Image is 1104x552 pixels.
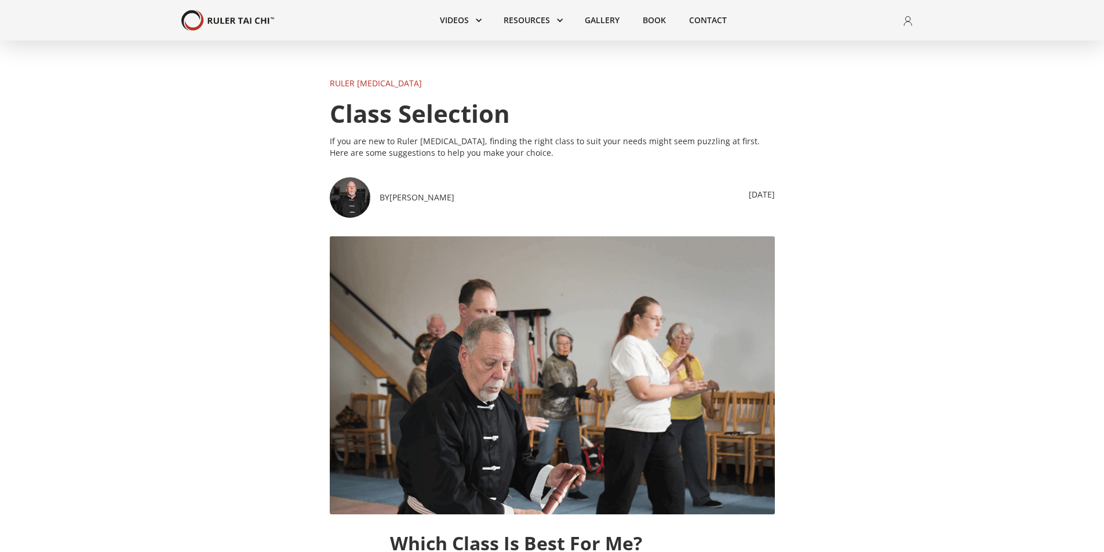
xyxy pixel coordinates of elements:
p: By [380,192,389,203]
a: Gallery [573,8,631,33]
div: Videos [428,8,492,33]
h1: Class Selection [330,101,775,126]
img: Your Brand Name [181,10,274,31]
div: Resources [492,8,573,33]
a: Book [631,8,677,33]
p: Ruler [MEDICAL_DATA] [330,78,775,89]
p: If you are new to Ruler [MEDICAL_DATA], finding the right class to suit your needs might seem puz... [330,136,775,159]
p: [DATE] [749,189,775,200]
a: Contact [677,8,738,33]
a: [PERSON_NAME] [389,192,454,203]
